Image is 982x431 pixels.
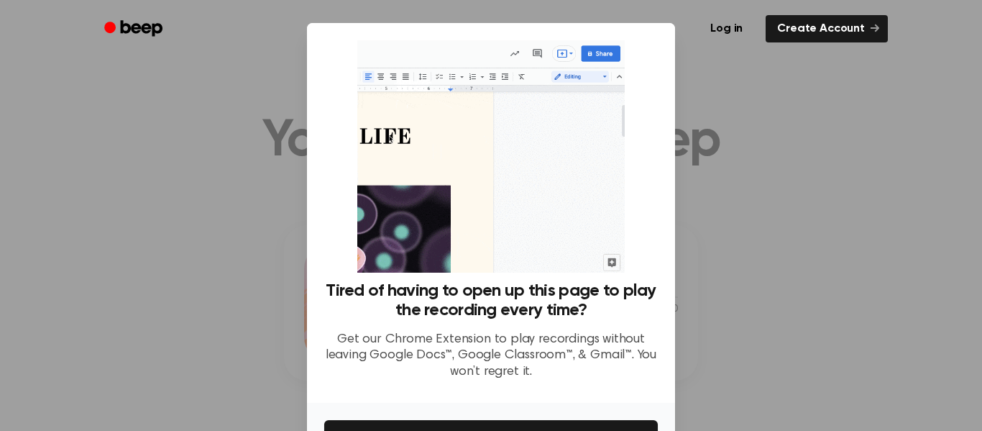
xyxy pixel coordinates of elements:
[766,15,888,42] a: Create Account
[696,12,757,45] a: Log in
[324,281,658,320] h3: Tired of having to open up this page to play the recording every time?
[94,15,175,43] a: Beep
[324,332,658,381] p: Get our Chrome Extension to play recordings without leaving Google Docs™, Google Classroom™, & Gm...
[357,40,624,273] img: Beep extension in action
